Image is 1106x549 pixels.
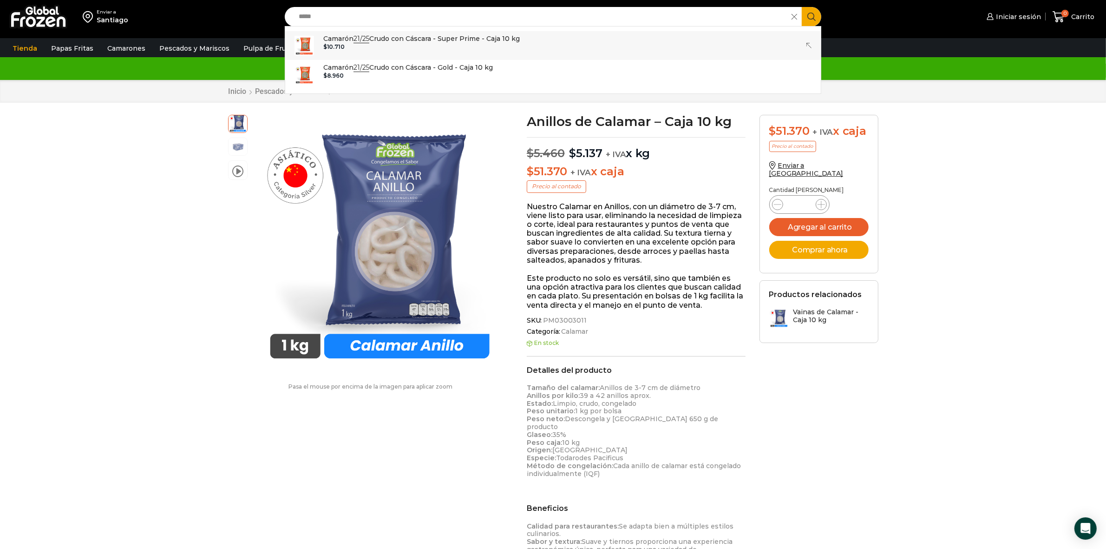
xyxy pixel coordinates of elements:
[323,33,520,44] p: Camarón Crudo con Cáscara - Super Prime - Caja 10 kg
[527,366,746,375] h2: Detalles del producto
[527,391,580,400] strong: Anillos por kilo:
[527,384,746,478] p: Anillos de 3-7 cm de diámetro 39 a 42 anillos aprox. Limpio, crudo, congelado 1 kg por bolsa Desc...
[103,40,150,57] a: Camarones
[570,168,591,177] span: + IVA
[802,7,821,26] button: Search button
[323,43,327,50] span: $
[285,60,821,89] a: Camarón21/25Crudo con Cáscara - Gold - Caja 10 kg $8.960
[527,415,565,423] strong: Peso neto:
[323,72,327,79] span: $
[527,165,534,178] span: $
[285,31,821,60] a: Camarón21/25Crudo con Cáscara - Super Prime - Caja 10 kg $10.710
[769,308,869,328] a: Vainas de Calamar - Caja 10 kg
[46,40,98,57] a: Papas Fritas
[527,504,746,513] h2: Beneficios
[1074,517,1097,540] div: Open Intercom Messenger
[769,218,869,236] button: Agregar al carrito
[527,399,553,408] strong: Estado:
[527,317,746,324] span: SKU:
[1050,6,1097,28] a: 0 Carrito
[8,40,42,57] a: Tienda
[527,328,746,336] span: Categoría:
[769,187,869,193] p: Cantidad [PERSON_NAME]
[255,87,327,96] a: Pescados y Mariscos
[569,146,602,160] bdi: 5.137
[353,34,369,43] strong: 21/25
[569,146,576,160] span: $
[97,9,128,15] div: Enviar a
[527,384,600,392] strong: Tamaño del calamar:
[527,137,746,160] p: x kg
[527,165,567,178] bdi: 51.370
[228,87,247,96] a: Inicio
[229,114,247,132] span: Calamar-anillo
[527,202,746,265] p: Nuestro Calamar en Anillos, con un diámetro de 3-7 cm, viene listo para usar, eliminando la neces...
[353,63,369,72] strong: 21/25
[994,12,1041,21] span: Iniciar sesión
[527,407,575,415] strong: Peso unitario:
[229,138,247,157] span: 3
[252,115,507,370] img: Calamar-anillo
[527,274,743,310] span: Este producto no solo es versátil, sino que también es una opción atractiva para los clientes que...
[252,115,507,370] div: 1 / 3
[527,430,552,439] strong: Glaseo:
[769,141,816,152] p: Precio al contado
[527,165,746,179] p: x caja
[769,125,869,138] div: x caja
[323,43,345,50] bdi: 10.710
[984,7,1041,26] a: Iniciar sesión
[527,180,586,192] p: Precio al contado
[769,124,810,138] bdi: 51.370
[542,317,587,324] span: PM03003011
[228,384,513,390] p: Pasa el mouse por encima de la imagen para aplicar zoom
[155,40,234,57] a: Pescados y Mariscos
[606,150,626,159] span: + IVA
[527,446,552,454] strong: Origen:
[527,454,556,462] strong: Especie:
[769,290,862,299] h2: Productos relacionados
[527,438,562,447] strong: Peso caja:
[239,40,301,57] a: Pulpa de Frutas
[527,522,619,530] strong: Calidad para restaurantes:
[527,146,565,160] bdi: 5.460
[527,462,613,470] strong: Método de congelación:
[323,72,344,79] bdi: 8.960
[527,115,746,128] h1: Anillos de Calamar – Caja 10 kg
[228,87,364,96] nav: Breadcrumb
[323,62,493,73] p: Camarón Crudo con Cáscara - Gold - Caja 10 kg
[560,328,588,336] a: Calamar
[83,9,97,25] img: address-field-icon.svg
[1061,10,1069,17] span: 0
[769,241,869,259] button: Comprar ahora
[97,15,128,25] div: Santiago
[793,308,869,324] h3: Vainas de Calamar - Caja 10 kg
[527,340,746,346] p: En stock
[527,537,582,546] strong: Sabor y textura:
[769,124,776,138] span: $
[527,146,534,160] span: $
[1069,12,1094,21] span: Carrito
[791,198,808,211] input: Product quantity
[769,161,844,178] a: Enviar a [GEOGRAPHIC_DATA]
[813,127,833,137] span: + IVA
